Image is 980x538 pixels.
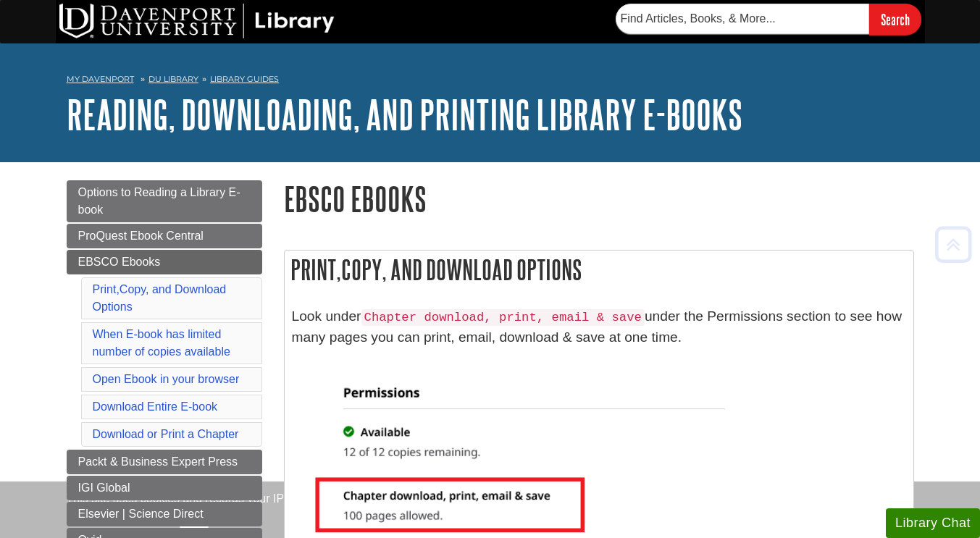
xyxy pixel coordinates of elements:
[869,4,921,35] input: Search
[78,455,238,468] span: Packt & Business Expert Press
[93,373,240,385] a: Open Ebook in your browser
[93,428,239,440] a: Download or Print a Chapter
[93,328,230,358] a: When E-book has limited number of copies available
[78,186,240,216] span: Options to Reading a Library E-book
[67,250,262,274] a: EBSCO Ebooks
[67,224,262,248] a: ProQuest Ebook Central
[148,74,198,84] a: DU Library
[67,450,262,474] a: Packt & Business Expert Press
[93,400,218,413] a: Download Entire E-book
[93,283,227,313] a: Print,Copy, and Download Options
[67,73,134,85] a: My Davenport
[616,4,921,35] form: Searches DU Library's articles, books, and more
[616,4,869,34] input: Find Articles, Books, & More...
[930,235,976,254] a: Back to Top
[78,230,204,242] span: ProQuest Ebook Central
[59,4,335,38] img: DU Library
[284,180,914,217] h1: EBSCO Ebooks
[886,508,980,538] button: Library Chat
[78,482,130,494] span: IGI Global
[67,70,914,93] nav: breadcrumb
[67,476,262,500] a: IGI Global
[67,92,742,137] a: Reading, Downloading, and Printing Library E-books
[78,256,161,268] span: EBSCO Ebooks
[361,309,645,326] code: Chapter download, print, email & save
[285,251,913,289] h2: Print,Copy, and Download Options
[67,180,262,222] a: Options to Reading a Library E-book
[78,508,204,520] span: Elsevier | Science Direct
[67,502,262,526] a: Elsevier | Science Direct
[292,306,906,348] p: Look under under the Permissions section to see how many pages you can print, email, download & s...
[210,74,279,84] a: Library Guides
